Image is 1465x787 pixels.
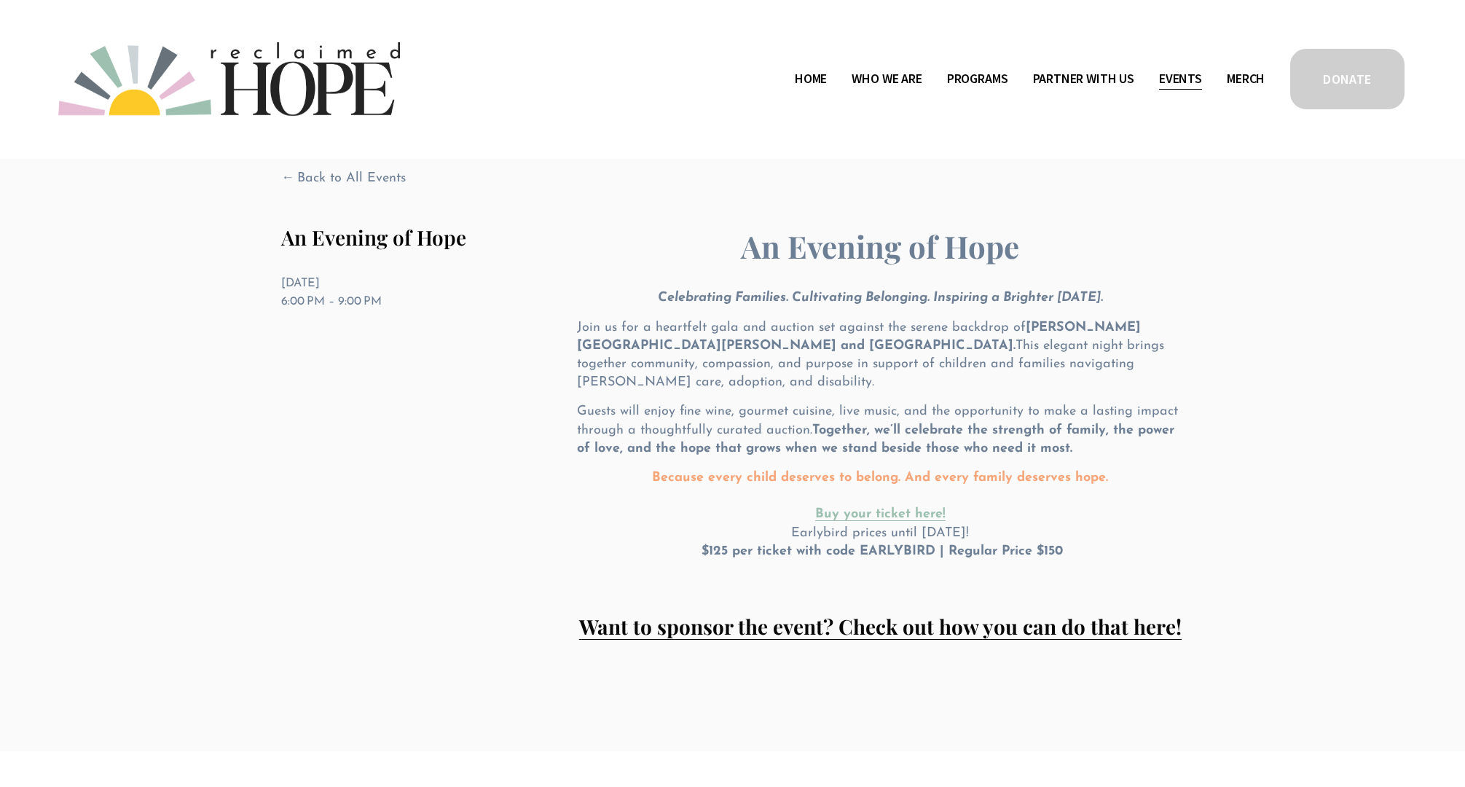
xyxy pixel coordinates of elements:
[852,68,922,91] a: folder dropdown
[281,278,320,289] time: [DATE]
[1159,68,1202,91] a: Events
[281,225,552,250] h1: An Evening of Hope
[577,405,1182,455] span: Guests will enjoy fine wine, gourmet cuisine, live music, and the opportunity to make a lasting i...
[577,424,1179,455] strong: Together, we’ll celebrate the strength of family, the power of love, and the hope that grows when...
[852,68,922,90] span: Who We Are
[1033,68,1134,91] a: folder dropdown
[338,296,382,308] time: 9:00 PM
[577,469,1184,561] p: Earlybird prices until [DATE]!
[58,42,400,116] img: Reclaimed Hope Initiative
[815,508,946,521] a: Buy your ticket here!
[577,321,1141,353] strong: [PERSON_NAME][GEOGRAPHIC_DATA][PERSON_NAME] and [GEOGRAPHIC_DATA].
[741,226,1019,267] strong: An Evening of Hope
[1033,68,1134,90] span: Partner With Us
[658,291,1103,305] em: Celebrating Families. Cultivating Belonging. Inspiring a Brighter [DATE].
[281,296,325,308] time: 6:00 PM
[281,170,406,188] a: Back to All Events
[702,545,1063,558] strong: $125 per ticket with code EARLYBIRD | Regular Price $150
[1227,68,1265,91] a: Merch
[577,321,1169,390] span: Join us for a heartfelt gala and auction set against the serene backdrop of This elegant night br...
[947,68,1008,91] a: folder dropdown
[579,613,1182,640] a: Want to sponsor the event? Check out how you can do that here!
[652,471,1108,485] strong: Because every child deserves to belong. And every family deserves hope.
[795,68,827,91] a: Home
[947,68,1008,90] span: Programs
[1288,47,1406,111] a: DONATE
